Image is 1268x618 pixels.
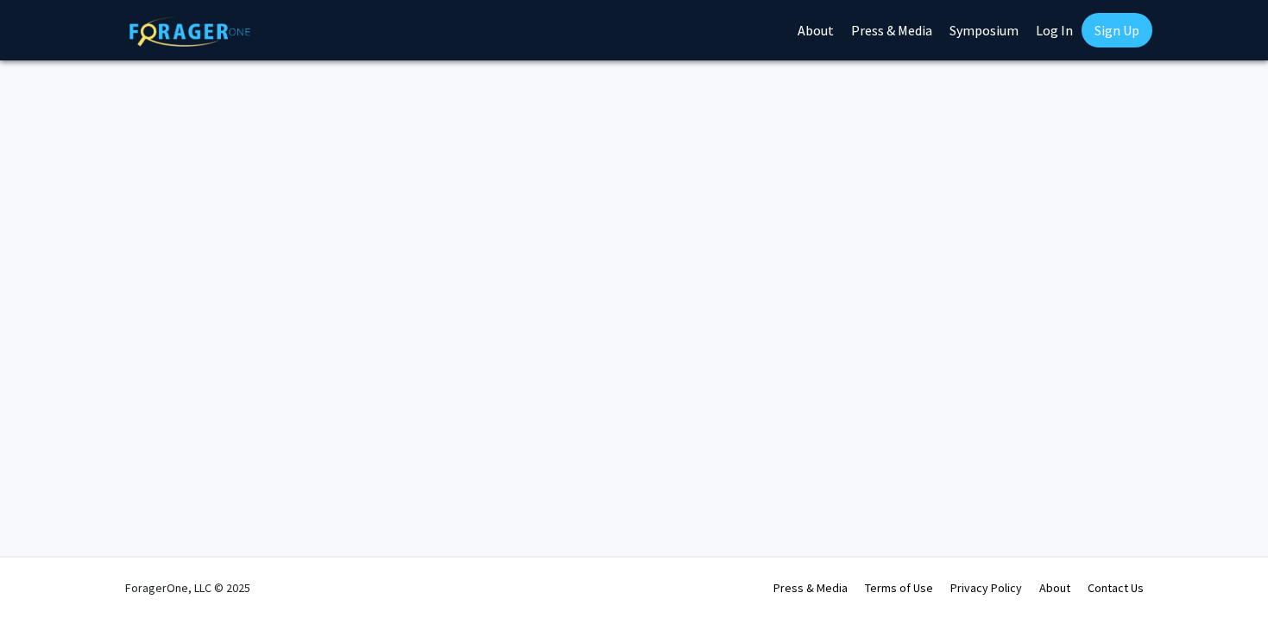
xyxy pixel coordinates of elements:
a: About [1039,580,1070,596]
div: ForagerOne, LLC © 2025 [125,558,250,618]
a: Sign Up [1082,13,1152,47]
a: Contact Us [1088,580,1144,596]
a: Privacy Policy [950,580,1022,596]
img: ForagerOne Logo [129,16,250,47]
a: Terms of Use [865,580,933,596]
a: Press & Media [773,580,848,596]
